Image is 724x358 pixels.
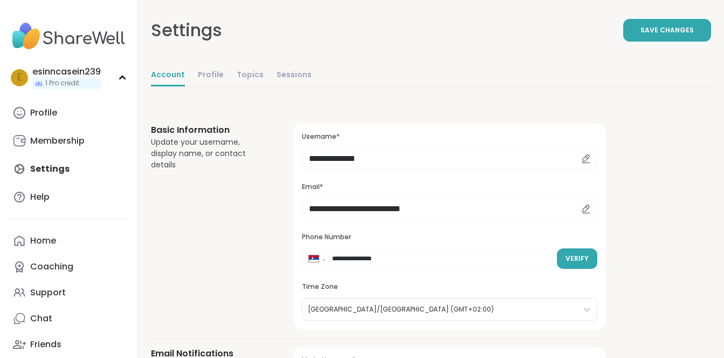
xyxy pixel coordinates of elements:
a: Profile [198,65,224,86]
div: Help [30,191,50,203]
a: Coaching [9,254,129,280]
a: Home [9,228,129,254]
h3: Basic Information [151,124,267,137]
h3: Username* [302,132,597,141]
div: Support [30,287,66,299]
div: Home [30,235,56,247]
a: Support [9,280,129,306]
span: Verify [566,254,589,264]
h3: Email* [302,183,597,192]
a: Help [9,184,129,210]
button: Verify [557,248,597,269]
a: Account [151,65,185,86]
h3: Phone Number [302,233,597,242]
div: esinncasein239 [32,66,101,78]
a: Sessions [277,65,312,86]
span: Save Changes [640,25,694,35]
div: Coaching [30,261,73,273]
div: Settings [151,17,222,43]
div: Chat [30,313,52,325]
img: ShareWell Nav Logo [9,17,129,55]
h3: Time Zone [302,282,597,292]
a: Chat [9,306,129,332]
a: Topics [237,65,264,86]
span: e [17,71,22,85]
a: Profile [9,100,129,126]
span: 1 Pro credit [45,79,79,88]
div: Profile [30,107,57,119]
button: Save Changes [623,19,711,42]
a: Friends [9,332,129,357]
div: Membership [30,135,85,147]
a: Membership [9,128,129,154]
div: Friends [30,339,61,350]
div: Update your username, display name, or contact details [151,137,267,171]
